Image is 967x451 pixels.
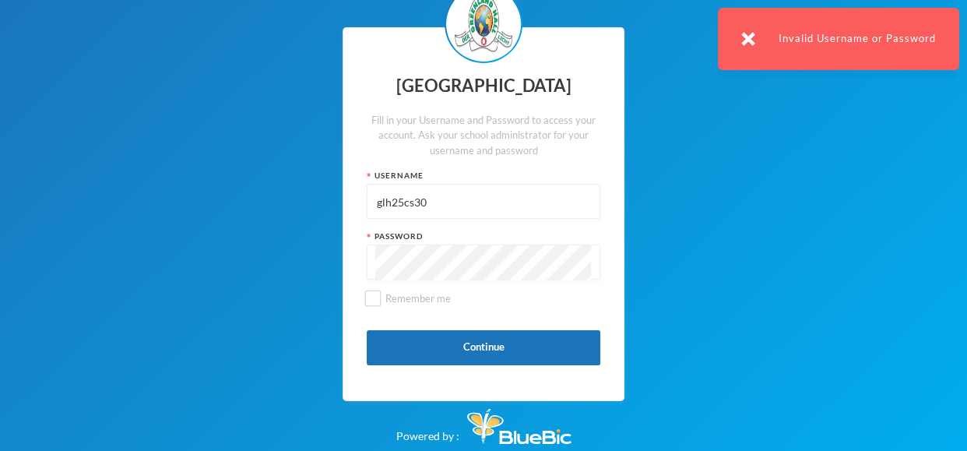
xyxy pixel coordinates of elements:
[367,113,600,159] div: Fill in your Username and Password to access your account. Ask your school administrator for your...
[367,231,600,242] div: Password
[367,71,600,101] div: [GEOGRAPHIC_DATA]
[396,401,571,444] div: Powered by :
[467,409,571,444] img: Bluebic
[367,170,600,181] div: Username
[718,8,959,70] div: Invalid Username or Password
[367,330,600,365] button: Continue
[379,292,457,305] span: Remember me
